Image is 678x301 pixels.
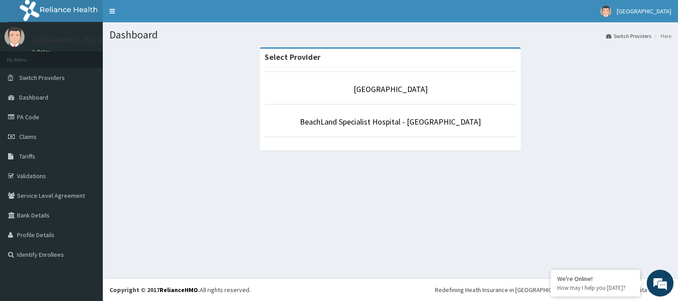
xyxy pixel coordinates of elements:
p: [GEOGRAPHIC_DATA] [31,36,105,44]
strong: Copyright © 2017 . [109,286,200,294]
span: Switch Providers [19,74,65,82]
footer: All rights reserved. [103,278,678,301]
a: Switch Providers [606,32,651,40]
span: Dashboard [19,93,48,101]
div: Redefining Heath Insurance in [GEOGRAPHIC_DATA] using Telemedicine and Data Science! [435,285,671,294]
h1: Dashboard [109,29,671,41]
strong: Select Provider [265,52,320,62]
p: How may I help you today? [557,284,633,292]
a: BeachLand Specialist Hospital - [GEOGRAPHIC_DATA] [300,117,481,127]
img: User Image [600,6,611,17]
span: [GEOGRAPHIC_DATA] [617,7,671,15]
img: User Image [4,27,25,47]
span: Claims [19,133,37,141]
span: Tariffs [19,152,35,160]
a: Online [31,49,53,55]
a: RelianceHMO [160,286,198,294]
a: [GEOGRAPHIC_DATA] [354,84,428,94]
li: Here [652,32,671,40]
div: We're Online! [557,275,633,283]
